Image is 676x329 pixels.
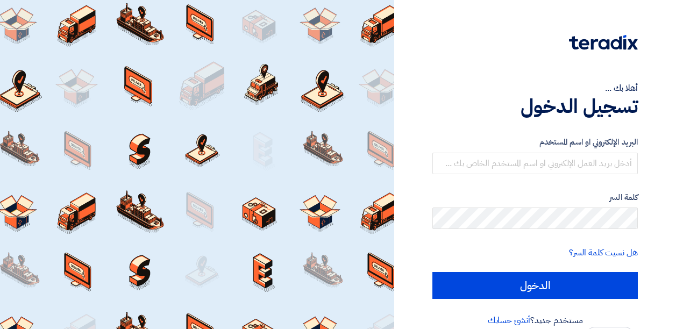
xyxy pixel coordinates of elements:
img: Teradix logo [569,35,638,50]
h1: تسجيل الدخول [432,95,638,118]
input: الدخول [432,272,638,299]
a: أنشئ حسابك [488,314,530,327]
div: مستخدم جديد؟ [432,314,638,327]
label: البريد الإلكتروني او اسم المستخدم [432,136,638,148]
input: أدخل بريد العمل الإلكتروني او اسم المستخدم الخاص بك ... [432,153,638,174]
div: أهلا بك ... [432,82,638,95]
a: هل نسيت كلمة السر؟ [569,246,638,259]
label: كلمة السر [432,191,638,204]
